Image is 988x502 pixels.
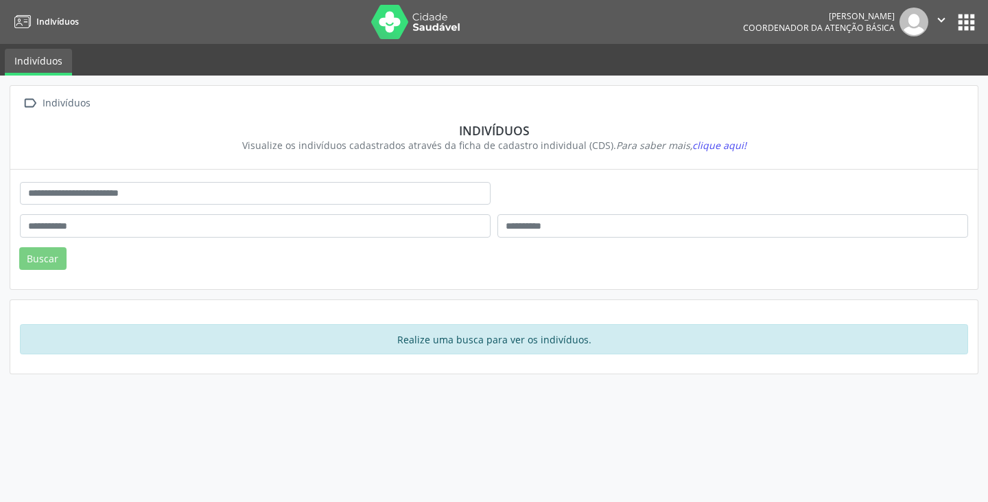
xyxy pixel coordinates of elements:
[934,12,949,27] i: 
[928,8,954,36] button: 
[616,139,746,152] i: Para saber mais,
[743,22,895,34] span: Coordenador da Atenção Básica
[899,8,928,36] img: img
[10,10,79,33] a: Indivíduos
[19,247,67,271] button: Buscar
[692,139,746,152] span: clique aqui!
[743,10,895,22] div: [PERSON_NAME]
[20,93,93,113] a:  Indivíduos
[954,10,978,34] button: apps
[40,93,93,113] div: Indivíduos
[20,324,968,354] div: Realize uma busca para ver os indivíduos.
[5,49,72,76] a: Indivíduos
[36,16,79,27] span: Indivíduos
[30,138,958,152] div: Visualize os indivíduos cadastrados através da ficha de cadastro individual (CDS).
[20,93,40,113] i: 
[30,123,958,138] div: Indivíduos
